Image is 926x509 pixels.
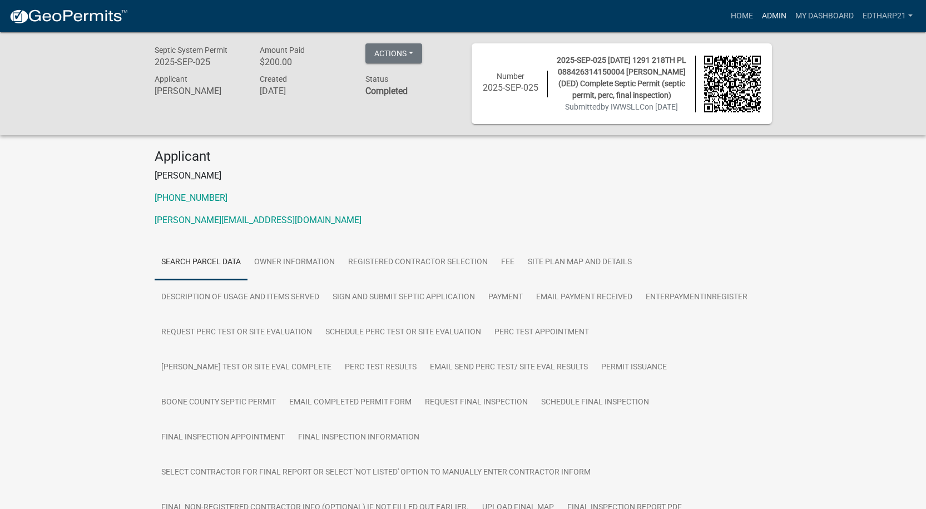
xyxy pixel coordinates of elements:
[155,75,187,83] span: Applicant
[601,102,645,111] span: by IWWSLLC
[155,455,597,491] a: Select Contractor for Final Report or select 'Not Listed' option to manually enter contractor inform
[247,245,341,280] a: Owner Information
[155,215,362,225] a: [PERSON_NAME][EMAIL_ADDRESS][DOMAIN_NAME]
[858,6,917,27] a: EdTharp21
[365,43,422,63] button: Actions
[529,280,639,315] a: Email Payment Received
[155,57,244,67] h6: 2025-SEP-025
[521,245,638,280] a: Site Plan Map and Details
[283,385,418,421] a: Email Completed Permit Form
[341,245,494,280] a: Registered Contractor Selection
[260,57,349,67] h6: $200.00
[365,86,408,96] strong: Completed
[155,192,227,203] a: [PHONE_NUMBER]
[726,6,757,27] a: Home
[482,280,529,315] a: Payment
[260,75,287,83] span: Created
[155,420,291,456] a: Final Inspection Appointment
[595,350,674,386] a: Permit Issuance
[155,385,283,421] a: Boone County Septic Permit
[260,46,305,55] span: Amount Paid
[155,280,326,315] a: Description of usage and Items Served
[423,350,595,386] a: Email Send Perc Test/ Site Eval Results
[494,245,521,280] a: Fee
[155,86,244,96] h6: [PERSON_NAME]
[326,280,482,315] a: Sign and Submit Septic Application
[365,75,388,83] span: Status
[155,315,319,350] a: Request perc test or site evaluation
[497,72,524,81] span: Number
[704,56,761,112] img: QR code
[291,420,426,456] a: Final Inspection Information
[155,149,772,165] h4: Applicant
[488,315,596,350] a: Perc Test Appointment
[483,82,539,93] h6: 2025-SEP-025
[534,385,656,421] a: Schedule Final Inspection
[338,350,423,386] a: Perc Test Results
[155,169,772,182] p: [PERSON_NAME]
[155,245,247,280] a: Search Parcel Data
[155,350,338,386] a: [PERSON_NAME] Test or Site Eval Complete
[757,6,791,27] a: Admin
[557,56,686,100] span: 2025-SEP-025 [DATE] 1291 218TH PL 088426314150004 [PERSON_NAME] (DED) Complete Septic Permit (sep...
[791,6,858,27] a: My Dashboard
[639,280,754,315] a: EnterPaymentInRegister
[319,315,488,350] a: Schedule Perc Test or Site Evaluation
[260,86,349,96] h6: [DATE]
[565,102,678,111] span: Submitted on [DATE]
[418,385,534,421] a: Request final inspection
[155,46,227,55] span: Septic System Permit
